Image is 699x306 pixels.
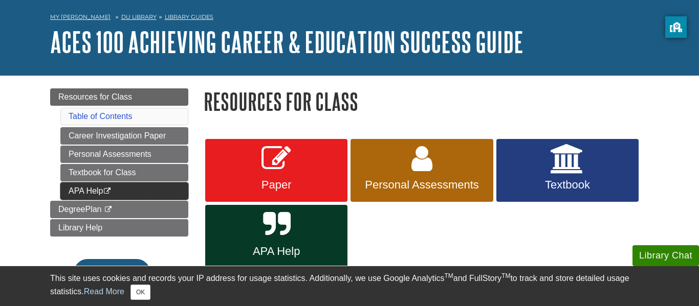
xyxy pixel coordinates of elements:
a: DegreePlan [50,201,188,218]
a: ACES 100 Achieving Career & Education Success Guide [50,26,523,58]
button: Library Chat [632,245,699,266]
span: Resources for Class [58,92,132,101]
a: DU Library [121,13,157,20]
i: This link opens in a new window [104,206,113,213]
div: Guide Page Menu [50,88,188,304]
span: DegreePlan [58,205,102,214]
a: APA Help [60,182,188,200]
a: Table of Contents [69,112,133,121]
div: This site uses cookies and records your IP address for usage statistics. Additionally, we use Goo... [50,272,649,300]
button: Close [130,285,150,300]
span: Paper [213,178,340,192]
a: Textbook [496,139,639,202]
a: APA Help [205,205,347,268]
a: Textbook for Class [60,164,188,181]
sup: TM [444,272,453,279]
span: Personal Assessments [358,178,485,192]
a: Library Guides [165,13,213,20]
a: Library Help [50,219,188,237]
a: Read More [84,287,124,296]
a: Paper [205,139,347,202]
button: En español [74,259,150,287]
button: privacy banner [665,16,687,38]
a: Resources for Class [50,88,188,106]
h1: Resources for Class [204,88,649,114]
sup: TM [501,272,510,279]
span: APA Help [213,245,340,258]
a: Personal Assessments [351,139,493,202]
nav: breadcrumb [50,10,649,27]
a: My [PERSON_NAME] [50,13,111,21]
span: Textbook [504,178,631,192]
i: This link opens in a new window [103,188,112,195]
a: Personal Assessments [60,146,188,163]
span: Library Help [58,223,102,232]
a: Career Investigation Paper [60,127,188,145]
